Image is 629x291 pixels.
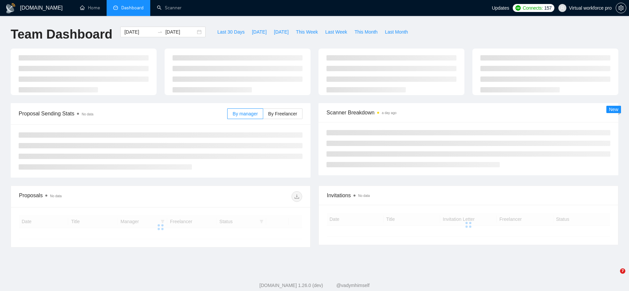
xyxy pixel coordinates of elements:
input: Start date [124,28,155,36]
span: Last 30 Days [217,28,245,36]
span: Invitations [327,191,610,200]
img: logo [5,3,16,14]
span: Scanner Breakdown [326,108,610,117]
button: This Week [292,27,321,37]
span: No data [50,194,62,198]
button: [DATE] [248,27,270,37]
h1: Team Dashboard [11,27,112,42]
iframe: Intercom live chat [606,268,622,284]
img: upwork-logo.png [515,5,521,11]
span: Updates [492,5,509,11]
span: Proposal Sending Stats [19,109,227,118]
span: No data [82,112,93,116]
span: Last Week [325,28,347,36]
span: Last Month [385,28,408,36]
button: Last Month [381,27,411,37]
span: dashboard [113,5,118,10]
span: to [157,29,163,35]
span: swap-right [157,29,163,35]
button: Last 30 Days [214,27,248,37]
span: 157 [544,4,551,12]
span: By manager [233,111,258,116]
a: @vadymhimself [336,283,369,288]
span: 7 [620,268,625,274]
button: Last Week [321,27,351,37]
span: This Month [354,28,377,36]
span: Dashboard [121,5,144,11]
a: [DOMAIN_NAME] 1.26.0 (dev) [260,283,323,288]
a: searchScanner [157,5,182,11]
span: [DATE] [274,28,289,36]
input: End date [165,28,196,36]
a: homeHome [80,5,100,11]
span: user [560,6,565,10]
span: Connects: [523,4,543,12]
button: setting [616,3,626,13]
span: No data [358,194,370,198]
span: This Week [296,28,318,36]
button: [DATE] [270,27,292,37]
span: [DATE] [252,28,267,36]
span: By Freelancer [268,111,297,116]
button: This Month [351,27,381,37]
span: New [609,107,618,112]
div: Proposals [19,191,161,202]
time: a day ago [382,111,396,115]
a: setting [616,5,626,11]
